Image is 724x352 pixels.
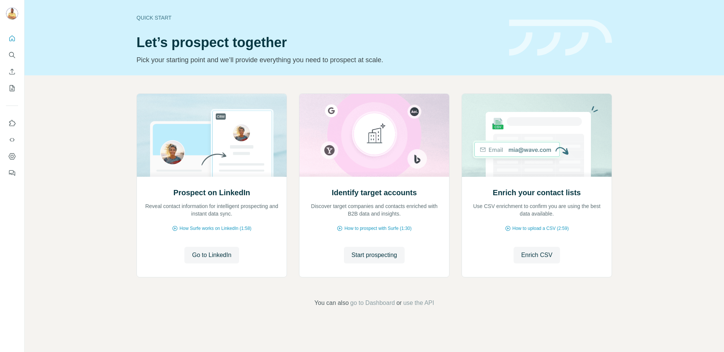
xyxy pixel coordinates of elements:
h2: Identify target accounts [332,187,417,198]
button: Enrich CSV [514,247,560,263]
span: Enrich CSV [521,251,552,260]
img: Enrich your contact lists [462,94,612,177]
button: My lists [6,81,18,95]
button: Go to LinkedIn [184,247,239,263]
span: or [396,298,402,308]
img: Avatar [6,8,18,20]
span: Go to LinkedIn [192,251,231,260]
p: Pick your starting point and we’ll provide everything you need to prospect at scale. [137,55,500,65]
h2: Prospect on LinkedIn [173,187,250,198]
button: Use Surfe API [6,133,18,147]
img: Prospect on LinkedIn [137,94,287,177]
button: go to Dashboard [350,298,395,308]
button: Feedback [6,166,18,180]
div: Quick start [137,14,500,21]
button: use the API [403,298,434,308]
button: Use Surfe on LinkedIn [6,116,18,130]
span: You can also [314,298,349,308]
p: Use CSV enrichment to confirm you are using the best data available. [469,202,604,217]
p: Discover target companies and contacts enriched with B2B data and insights. [307,202,442,217]
img: banner [509,20,612,56]
h1: Let’s prospect together [137,35,500,50]
button: Dashboard [6,150,18,163]
span: How to prospect with Surfe (1:30) [344,225,411,232]
button: Enrich CSV [6,65,18,78]
button: Quick start [6,32,18,45]
img: Identify target accounts [299,94,449,177]
span: How to upload a CSV (2:59) [512,225,569,232]
span: How Surfe works on LinkedIn (1:58) [179,225,252,232]
button: Search [6,48,18,62]
button: Start prospecting [344,247,405,263]
h2: Enrich your contact lists [493,187,581,198]
span: Start prospecting [351,251,397,260]
p: Reveal contact information for intelligent prospecting and instant data sync. [144,202,279,217]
